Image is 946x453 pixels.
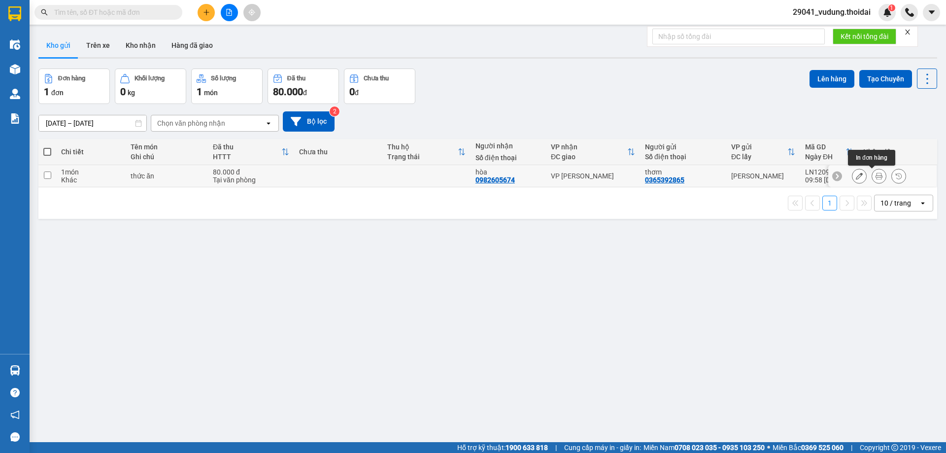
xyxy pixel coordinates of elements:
[888,4,895,11] sup: 1
[852,169,867,183] div: Sửa đơn hàng
[382,139,471,165] th: Toggle SortBy
[78,34,118,57] button: Trên xe
[475,168,541,176] div: hòa
[203,9,210,16] span: plus
[859,70,912,88] button: Tạo Chuyến
[883,8,892,17] img: icon-new-feature
[118,34,164,57] button: Kho nhận
[822,196,837,210] button: 1
[643,442,765,453] span: Miền Nam
[197,86,202,98] span: 1
[198,4,215,21] button: plus
[287,75,305,82] div: Đã thu
[131,153,203,161] div: Ghi chú
[805,168,853,176] div: LN1209250271
[248,9,255,16] span: aim
[564,442,641,453] span: Cung cấp máy in - giấy in:
[10,365,20,376] img: warehouse-icon
[18,8,98,40] strong: CÔNG TY TNHH DỊCH VỤ DU LỊCH THỜI ĐẠI
[10,388,20,397] span: question-circle
[805,176,853,184] div: 09:58 [DATE]
[204,89,218,97] span: món
[551,153,627,161] div: ĐC giao
[61,148,121,156] div: Chi tiết
[131,143,203,151] div: Tên món
[103,66,162,76] span: LN1209250271
[773,442,844,453] span: Miền Bắc
[330,106,339,116] sup: 2
[115,69,186,104] button: Khối lượng0kg
[475,176,515,184] div: 0982605674
[904,29,911,35] span: close
[10,113,20,124] img: solution-icon
[851,442,852,453] span: |
[927,8,936,17] span: caret-down
[731,143,787,151] div: VP gửi
[221,4,238,21] button: file-add
[44,86,49,98] span: 1
[645,176,684,184] div: 0365392865
[349,86,355,98] span: 0
[51,89,64,97] span: đơn
[283,111,335,132] button: Bộ lọc
[243,4,261,21] button: aim
[58,75,85,82] div: Đơn hàng
[10,64,20,74] img: warehouse-icon
[645,168,721,176] div: thơm
[213,176,289,184] div: Tại văn phòng
[61,168,121,176] div: 1 món
[10,410,20,419] span: notification
[38,34,78,57] button: Kho gửi
[645,153,721,161] div: Số điện thoại
[135,75,165,82] div: Khối lượng
[208,139,294,165] th: Toggle SortBy
[128,89,135,97] span: kg
[457,442,548,453] span: Hỗ trợ kỹ thuật:
[675,444,765,452] strong: 0708 023 035 - 0935 103 250
[273,86,303,98] span: 80.000
[5,35,12,85] img: logo
[506,444,548,452] strong: 1900 633 818
[833,29,896,44] button: Kết nối tổng đài
[39,115,146,131] input: Select a date range.
[731,172,795,180] div: [PERSON_NAME]
[265,119,272,127] svg: open
[805,143,845,151] div: Mã GD
[38,69,110,104] button: Đơn hàng1đơn
[841,31,888,42] span: Kết nối tổng đài
[863,148,931,156] div: Nhân viên
[767,446,770,450] span: ⚪️
[890,4,893,11] span: 1
[848,150,895,166] div: In đơn hàng
[8,6,21,21] img: logo-vxr
[919,199,927,207] svg: open
[387,153,458,161] div: Trạng thái
[164,34,221,57] button: Hàng đã giao
[54,7,170,18] input: Tìm tên, số ĐT hoặc mã đơn
[905,8,914,17] img: phone-icon
[191,69,263,104] button: Số lượng1món
[120,86,126,98] span: 0
[546,139,640,165] th: Toggle SortBy
[645,143,721,151] div: Người gửi
[131,172,203,180] div: thức ăn
[213,168,289,176] div: 80.000 đ
[551,143,627,151] div: VP nhận
[880,198,911,208] div: 10 / trang
[923,4,940,21] button: caret-down
[61,176,121,184] div: Khác
[805,153,845,161] div: Ngày ĐH
[157,118,225,128] div: Chọn văn phòng nhận
[475,154,541,162] div: Số điện thoại
[213,153,281,161] div: HTTT
[800,139,858,165] th: Toggle SortBy
[652,29,825,44] input: Nhập số tổng đài
[303,89,307,97] span: đ
[785,6,878,18] span: 29041_vudung.thoidai
[891,444,898,451] span: copyright
[810,70,854,88] button: Lên hàng
[726,139,800,165] th: Toggle SortBy
[551,172,635,180] div: VP [PERSON_NAME]
[268,69,339,104] button: Đã thu80.000đ
[801,444,844,452] strong: 0369 525 060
